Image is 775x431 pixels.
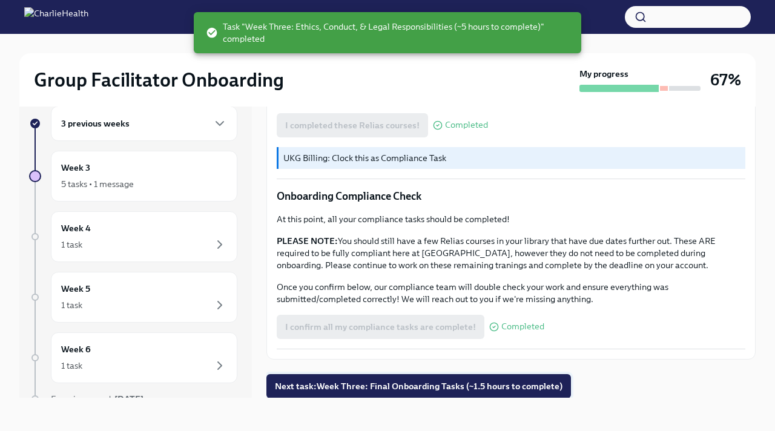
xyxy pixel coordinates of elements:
[277,281,745,305] p: Once you confirm below, our compliance team will double check your work and ensure everything was...
[29,332,237,383] a: Week 61 task
[277,213,745,225] p: At this point, all your compliance tasks should be completed!
[61,222,91,235] h6: Week 4
[61,360,82,372] div: 1 task
[710,69,741,91] h3: 67%
[206,21,572,45] span: Task "Week Three: Ethics, Conduct, & Legal Responsibilities (~5 hours to complete)" completed
[29,211,237,262] a: Week 41 task
[61,178,134,190] div: 5 tasks • 1 message
[579,68,628,80] strong: My progress
[24,7,88,27] img: CharlieHealth
[277,235,745,271] p: You should still have a few Relias courses in your library that have due dates further out. These...
[445,120,488,130] span: Completed
[277,235,338,246] strong: PLEASE NOTE:
[61,282,90,295] h6: Week 5
[51,393,143,404] span: Experience ends
[61,343,91,356] h6: Week 6
[277,189,745,203] p: Onboarding Compliance Check
[61,299,82,311] div: 1 task
[61,161,90,174] h6: Week 3
[61,239,82,251] div: 1 task
[61,117,130,130] h6: 3 previous weeks
[283,152,740,164] p: UKG Billing: Clock this as Compliance Task
[114,393,143,404] strong: [DATE]
[34,68,284,92] h2: Group Facilitator Onboarding
[51,106,237,141] div: 3 previous weeks
[266,374,571,398] button: Next task:Week Three: Final Onboarding Tasks (~1.5 hours to complete)
[29,272,237,323] a: Week 51 task
[501,322,544,331] span: Completed
[275,380,562,392] span: Next task : Week Three: Final Onboarding Tasks (~1.5 hours to complete)
[29,151,237,202] a: Week 35 tasks • 1 message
